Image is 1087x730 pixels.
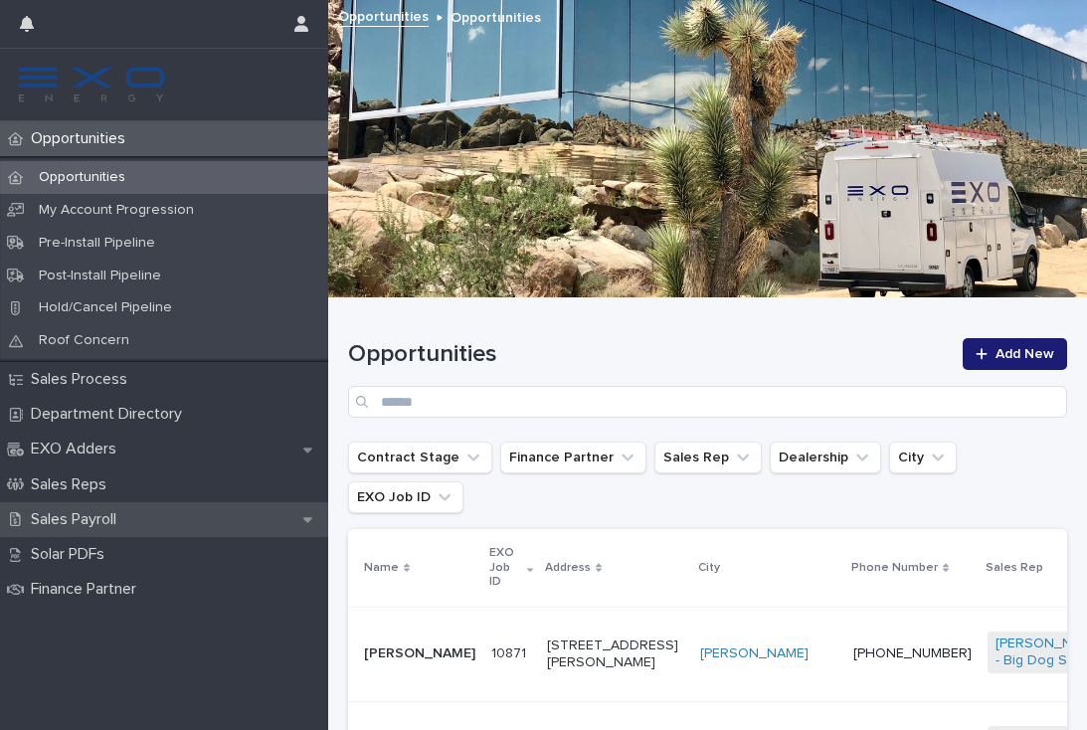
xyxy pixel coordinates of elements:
[23,440,132,458] p: EXO Adders
[23,405,198,424] p: Department Directory
[23,475,122,494] p: Sales Reps
[700,645,809,662] a: [PERSON_NAME]
[500,442,646,473] button: Finance Partner
[889,442,957,473] button: City
[770,442,881,473] button: Dealership
[23,370,143,389] p: Sales Process
[23,510,132,529] p: Sales Payroll
[348,386,1067,418] input: Search
[996,347,1054,361] span: Add New
[23,129,141,148] p: Opportunities
[851,557,938,579] p: Phone Number
[986,557,1043,579] p: Sales Rep
[545,557,591,579] p: Address
[348,340,951,369] h1: Opportunities
[853,646,972,660] a: [PHONE_NUMBER]
[364,557,399,579] p: Name
[16,65,167,104] img: FKS5r6ZBThi8E5hshIGi
[23,332,145,349] p: Roof Concern
[23,202,210,219] p: My Account Progression
[491,641,530,662] p: 10871
[364,645,475,662] p: [PERSON_NAME]
[348,442,492,473] button: Contract Stage
[489,542,522,593] p: EXO Job ID
[338,4,429,27] a: Opportunities
[23,268,177,284] p: Post-Install Pipeline
[963,338,1067,370] a: Add New
[348,481,463,513] button: EXO Job ID
[23,299,188,316] p: Hold/Cancel Pipeline
[451,5,541,27] p: Opportunities
[547,638,684,671] p: [STREET_ADDRESS][PERSON_NAME]
[654,442,762,473] button: Sales Rep
[23,235,171,252] p: Pre-Install Pipeline
[698,557,720,579] p: City
[23,545,120,564] p: Solar PDFs
[23,580,152,599] p: Finance Partner
[23,169,141,186] p: Opportunities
